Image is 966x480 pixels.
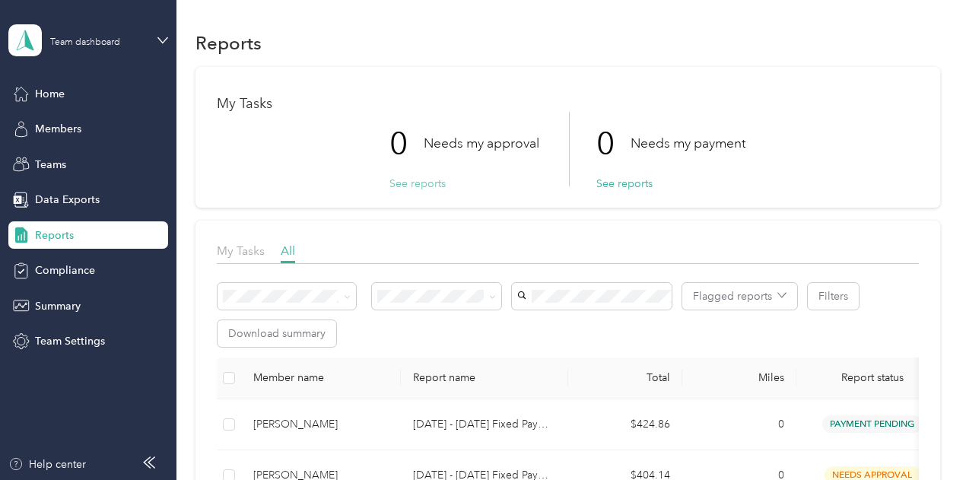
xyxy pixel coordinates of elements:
p: [DATE] - [DATE] Fixed Payment [413,416,556,433]
p: Needs my approval [424,134,539,153]
h1: Reports [195,35,262,51]
td: 0 [682,399,796,450]
span: My Tasks [217,243,265,258]
div: Total [580,371,670,384]
button: Filters [808,283,859,310]
td: $424.86 [568,399,682,450]
button: Download summary [218,320,336,347]
div: [PERSON_NAME] [253,416,389,433]
div: Member name [253,371,389,384]
span: payment pending [822,415,923,433]
span: Report status [809,371,936,384]
span: Teams [35,157,66,173]
iframe: Everlance-gr Chat Button Frame [881,395,966,480]
button: See reports [389,176,446,192]
th: Member name [241,358,401,399]
div: Team dashboard [50,38,120,47]
button: Help center [8,456,86,472]
p: Needs my payment [631,134,745,153]
h1: My Tasks [217,96,919,112]
button: See reports [596,176,653,192]
span: Data Exports [35,192,100,208]
button: Flagged reports [682,283,797,310]
span: Team Settings [35,333,105,349]
span: Reports [35,227,74,243]
span: Compliance [35,262,95,278]
span: Summary [35,298,81,314]
div: Miles [694,371,784,384]
span: Home [35,86,65,102]
p: 0 [596,112,631,176]
span: All [281,243,295,258]
th: Report name [401,358,568,399]
span: Members [35,121,81,137]
p: 0 [389,112,424,176]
